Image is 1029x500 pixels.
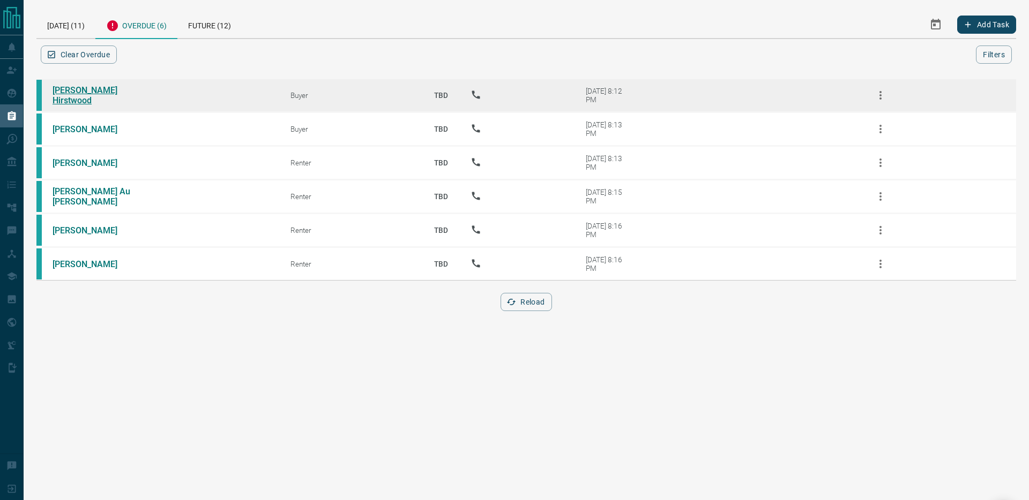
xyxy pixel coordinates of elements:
[976,46,1012,64] button: Filters
[53,85,133,105] a: [PERSON_NAME] Hirstwood
[290,125,412,133] div: Buyer
[36,215,42,246] div: condos.ca
[290,192,412,201] div: Renter
[586,154,631,171] div: [DATE] 8:13 PM
[586,120,631,138] div: [DATE] 8:13 PM
[290,226,412,234] div: Renter
[290,260,412,268] div: Renter
[95,11,177,39] div: Overdue (6)
[428,249,454,278] p: TBD
[53,186,133,207] a: [PERSON_NAME] Au [PERSON_NAME]
[36,248,42,279] div: condos.ca
[501,293,551,311] button: Reload
[177,11,242,38] div: Future (12)
[53,158,133,168] a: [PERSON_NAME]
[586,255,631,272] div: [DATE] 8:16 PM
[36,113,42,145] div: condos.ca
[290,91,412,100] div: Buyer
[36,181,42,212] div: condos.ca
[428,115,454,143] p: TBD
[53,225,133,236] a: [PERSON_NAME]
[428,81,454,110] p: TBD
[53,124,133,134] a: [PERSON_NAME]
[586,87,631,104] div: [DATE] 8:12 PM
[957,16,1016,34] button: Add Task
[428,148,454,177] p: TBD
[290,158,412,167] div: Renter
[923,12,949,37] button: Select Date Range
[586,222,631,239] div: [DATE] 8:16 PM
[36,11,95,38] div: [DATE] (11)
[36,80,42,111] div: condos.ca
[41,46,117,64] button: Clear Overdue
[36,147,42,178] div: condos.ca
[428,216,454,245] p: TBD
[53,259,133,269] a: [PERSON_NAME]
[586,188,631,205] div: [DATE] 8:15 PM
[428,182,454,211] p: TBD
